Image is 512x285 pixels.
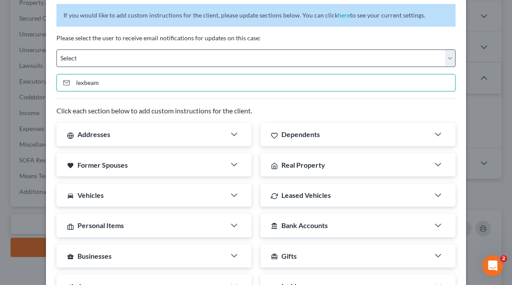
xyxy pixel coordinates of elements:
span: Businesses [77,252,112,260]
span: Leased Vehicles [281,191,331,199]
a: here [338,11,350,19]
p: Click each section below to add custom instructions for the client. [56,106,456,116]
i: card_giftcard [271,253,278,260]
span: 2 [500,255,507,262]
p: Please select the user to receive email notifications for updates on this case: [56,34,456,42]
input: Enter email... [73,74,455,91]
span: Vehicles [77,191,104,199]
span: Personal Items [77,221,124,229]
span: Former Spouses [77,161,128,169]
i: account_balance [271,222,278,229]
i: directions_car [67,192,74,199]
iframe: Intercom live chat [482,255,503,276]
span: Bank Accounts [281,221,328,229]
i: business_center [67,253,74,260]
i: favorite [67,162,74,169]
span: Addresses [77,130,110,138]
span: Dependents [281,130,320,138]
span: Real Property [281,161,325,169]
span: You can click to see your current settings. [302,11,425,19]
span: If you would like to add custom instructions for the client, please update sections below. [63,11,301,19]
span: Gifts [281,252,297,260]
